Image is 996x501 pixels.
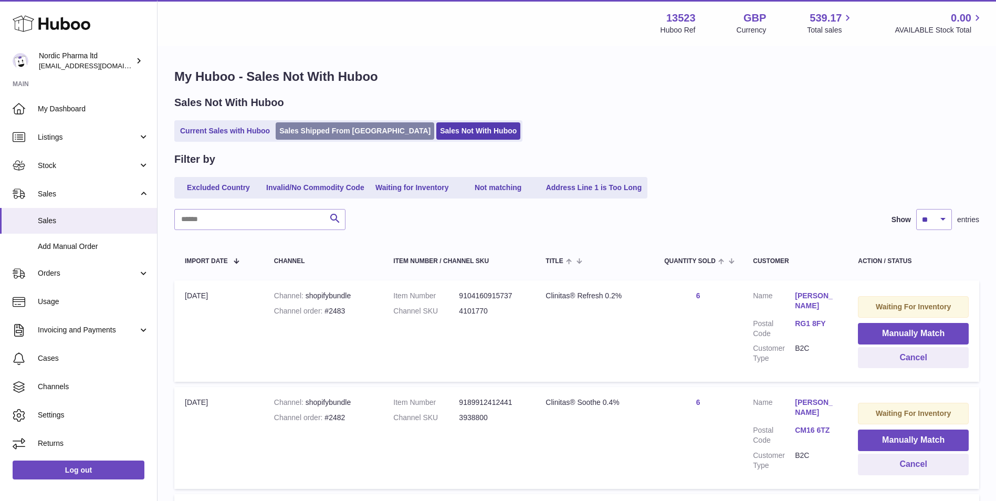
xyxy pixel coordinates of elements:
[795,319,837,329] a: RG1 8FY
[263,179,368,196] a: Invalid/No Commodity Code
[276,122,434,140] a: Sales Shipped From [GEOGRAPHIC_DATA]
[666,11,696,25] strong: 13523
[743,11,766,25] strong: GBP
[274,291,373,301] div: shopifybundle
[38,189,138,199] span: Sales
[664,258,716,265] span: Quantity Sold
[393,258,525,265] div: Item Number / Channel SKU
[753,425,795,445] dt: Postal Code
[807,11,854,35] a: 539.17 Total sales
[174,152,215,166] h2: Filter by
[753,258,837,265] div: Customer
[542,179,646,196] a: Address Line 1 is Too Long
[436,122,520,140] a: Sales Not With Huboo
[38,242,149,252] span: Add Manual Order
[459,291,525,301] dd: 9104160915737
[13,461,144,479] a: Log out
[38,325,138,335] span: Invoicing and Payments
[753,451,795,471] dt: Customer Type
[393,413,459,423] dt: Channel SKU
[38,410,149,420] span: Settings
[38,382,149,392] span: Channels
[895,11,983,35] a: 0.00 AVAILABLE Stock Total
[546,291,643,301] div: Clinitas® Refresh 0.2%
[38,132,138,142] span: Listings
[696,398,700,406] a: 6
[660,25,696,35] div: Huboo Ref
[274,398,306,406] strong: Channel
[546,258,563,265] span: Title
[274,413,373,423] div: #2482
[274,291,306,300] strong: Channel
[176,122,274,140] a: Current Sales with Huboo
[38,353,149,363] span: Cases
[38,161,138,171] span: Stock
[892,215,911,225] label: Show
[274,413,325,422] strong: Channel order
[38,297,149,307] span: Usage
[876,409,951,417] strong: Waiting For Inventory
[174,387,264,488] td: [DATE]
[274,307,325,315] strong: Channel order
[274,306,373,316] div: #2483
[456,179,540,196] a: Not matching
[795,425,837,435] a: CM16 6TZ
[393,306,459,316] dt: Channel SKU
[858,258,969,265] div: Action / Status
[957,215,979,225] span: entries
[38,268,138,278] span: Orders
[810,11,842,25] span: 539.17
[795,451,837,471] dd: B2C
[176,179,260,196] a: Excluded Country
[39,51,133,71] div: Nordic Pharma ltd
[174,96,284,110] h2: Sales Not With Huboo
[546,398,643,408] div: Clinitas® Soothe 0.4%
[795,398,837,417] a: [PERSON_NAME]
[38,216,149,226] span: Sales
[696,291,700,300] a: 6
[38,104,149,114] span: My Dashboard
[858,454,969,475] button: Cancel
[39,61,154,70] span: [EMAIL_ADDRESS][DOMAIN_NAME]
[951,11,971,25] span: 0.00
[13,53,28,69] img: chika.alabi@nordicpharma.com
[459,398,525,408] dd: 9189912412441
[858,323,969,345] button: Manually Match
[753,291,795,314] dt: Name
[876,302,951,311] strong: Waiting For Inventory
[185,258,228,265] span: Import date
[393,291,459,301] dt: Item Number
[370,179,454,196] a: Waiting for Inventory
[274,258,373,265] div: Channel
[858,430,969,451] button: Manually Match
[393,398,459,408] dt: Item Number
[895,25,983,35] span: AVAILABLE Stock Total
[274,398,373,408] div: shopifybundle
[737,25,767,35] div: Currency
[459,306,525,316] dd: 4101770
[795,291,837,311] a: [PERSON_NAME]
[807,25,854,35] span: Total sales
[795,343,837,363] dd: B2C
[38,439,149,448] span: Returns
[753,343,795,363] dt: Customer Type
[174,68,979,85] h1: My Huboo - Sales Not With Huboo
[753,319,795,339] dt: Postal Code
[459,413,525,423] dd: 3938800
[753,398,795,420] dt: Name
[858,347,969,369] button: Cancel
[174,280,264,382] td: [DATE]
